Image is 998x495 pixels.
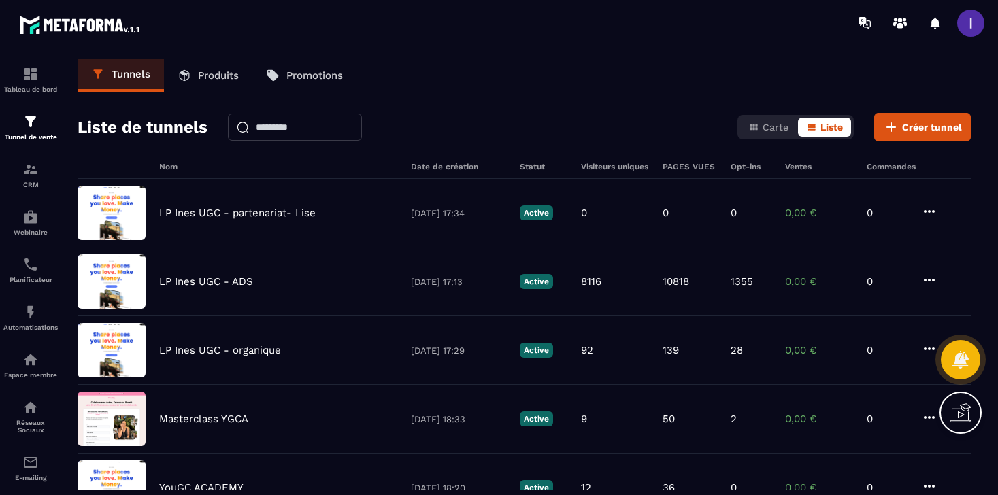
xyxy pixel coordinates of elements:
[3,199,58,246] a: automationsautomationsWebinaire
[785,162,853,171] h6: Ventes
[867,344,908,356] p: 0
[252,59,356,92] a: Promotions
[731,344,743,356] p: 28
[785,275,853,288] p: 0,00 €
[411,483,506,493] p: [DATE] 18:20
[3,474,58,481] p: E-mailing
[867,481,908,494] p: 0
[164,59,252,92] a: Produits
[159,481,244,494] p: YouGC ACADEMY
[581,162,649,171] h6: Visiteurs uniques
[78,323,146,377] img: image
[22,256,39,273] img: scheduler
[740,118,797,137] button: Carte
[3,444,58,492] a: emailemailE-mailing
[411,208,506,218] p: [DATE] 17:34
[159,413,248,425] p: Masterclass YGCA
[78,59,164,92] a: Tunnels
[663,413,675,425] p: 50
[867,413,908,425] p: 0
[663,344,679,356] p: 139
[411,162,506,171] h6: Date de création
[19,12,142,37] img: logo
[3,228,58,236] p: Webinaire
[198,69,239,82] p: Produits
[411,345,506,356] p: [DATE] 17:29
[22,114,39,130] img: formation
[867,275,908,288] p: 0
[411,277,506,287] p: [DATE] 17:13
[798,118,851,137] button: Liste
[3,246,58,294] a: schedulerschedulerPlanificateur
[820,122,843,133] span: Liste
[3,56,58,103] a: formationformationTableau de bord
[520,274,553,289] p: Active
[581,344,593,356] p: 92
[3,86,58,93] p: Tableau de bord
[112,68,150,80] p: Tunnels
[22,66,39,82] img: formation
[78,186,146,240] img: image
[22,454,39,471] img: email
[785,413,853,425] p: 0,00 €
[731,162,771,171] h6: Opt-ins
[731,275,753,288] p: 1355
[3,133,58,141] p: Tunnel de vente
[159,344,281,356] p: LP Ines UGC - organique
[3,389,58,444] a: social-networksocial-networkRéseaux Sociaux
[520,343,553,358] p: Active
[581,207,587,219] p: 0
[785,344,853,356] p: 0,00 €
[663,162,717,171] h6: PAGES VUES
[22,352,39,368] img: automations
[731,481,737,494] p: 0
[78,114,207,141] h2: Liste de tunnels
[763,122,788,133] span: Carte
[3,103,58,151] a: formationformationTunnel de vente
[286,69,343,82] p: Promotions
[3,294,58,341] a: automationsautomationsAutomatisations
[3,324,58,331] p: Automatisations
[520,411,553,426] p: Active
[520,162,567,171] h6: Statut
[867,162,916,171] h6: Commandes
[3,371,58,379] p: Espace membre
[520,480,553,495] p: Active
[785,481,853,494] p: 0,00 €
[581,275,601,288] p: 8116
[663,481,675,494] p: 36
[785,207,853,219] p: 0,00 €
[411,414,506,424] p: [DATE] 18:33
[663,207,669,219] p: 0
[159,162,397,171] h6: Nom
[159,275,253,288] p: LP Ines UGC - ADS
[3,181,58,188] p: CRM
[3,341,58,389] a: automationsautomationsEspace membre
[520,205,553,220] p: Active
[22,209,39,225] img: automations
[78,392,146,446] img: image
[3,151,58,199] a: formationformationCRM
[874,113,971,141] button: Créer tunnel
[159,207,316,219] p: LP Ines UGC - partenariat- Lise
[731,207,737,219] p: 0
[663,275,689,288] p: 10818
[3,276,58,284] p: Planificateur
[902,120,962,134] span: Créer tunnel
[22,161,39,177] img: formation
[581,481,591,494] p: 12
[3,419,58,434] p: Réseaux Sociaux
[22,399,39,415] img: social-network
[731,413,737,425] p: 2
[867,207,908,219] p: 0
[581,413,587,425] p: 9
[78,254,146,309] img: image
[22,304,39,320] img: automations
